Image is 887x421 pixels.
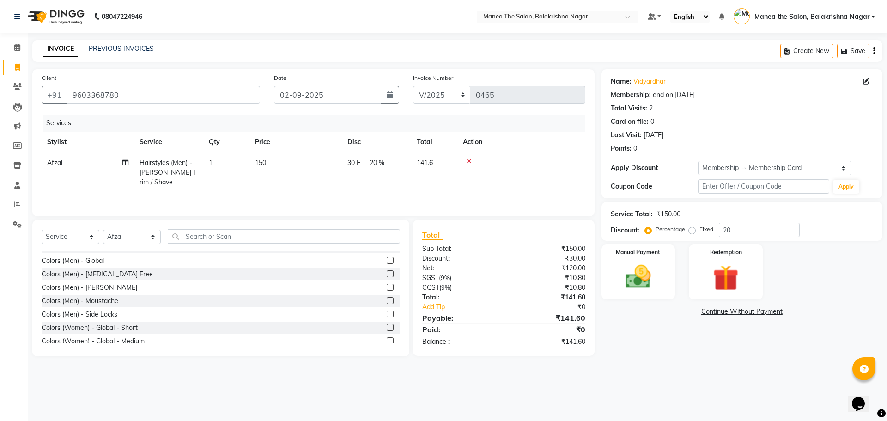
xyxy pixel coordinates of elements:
[42,86,67,104] button: +91
[415,312,504,323] div: Payable:
[504,273,592,283] div: ₹10.80
[415,324,504,335] div: Paid:
[422,283,439,292] span: CGST
[255,159,266,167] span: 150
[611,209,653,219] div: Service Total:
[504,337,592,347] div: ₹141.60
[650,117,654,127] div: 0
[611,163,698,173] div: Apply Discount
[422,230,443,240] span: Total
[611,90,651,100] div: Membership:
[415,263,504,273] div: Net:
[42,296,118,306] div: Colors (Men) - Moustache
[603,307,881,317] a: Continue Without Payment
[441,274,450,281] span: 9%
[42,336,145,346] div: Colors (Women) - Global - Medium
[415,273,504,283] div: ( )
[134,132,203,153] th: Service
[611,130,642,140] div: Last Visit:
[644,130,663,140] div: [DATE]
[848,384,878,412] iframe: chat widget
[504,283,592,293] div: ₹10.80
[611,144,632,153] div: Points:
[415,283,504,293] div: ( )
[518,302,592,312] div: ₹0
[42,269,153,279] div: Colors (Men) - [MEDICAL_DATA] Free
[140,159,197,186] span: Hairstyles (Men) - [PERSON_NAME] Trim / Shave
[42,132,134,153] th: Stylist
[837,44,869,58] button: Save
[370,158,384,168] span: 20 %
[203,132,249,153] th: Qty
[504,244,592,254] div: ₹150.00
[699,225,713,233] label: Fixed
[42,256,104,266] div: Colors (Men) - Global
[274,74,286,82] label: Date
[411,132,457,153] th: Total
[415,337,504,347] div: Balance :
[504,293,592,302] div: ₹141.60
[616,248,660,256] label: Manual Payment
[67,86,260,104] input: Search by Name/Mobile/Email/Code
[457,132,585,153] th: Action
[415,302,518,312] a: Add Tip
[653,90,695,100] div: end on [DATE]
[611,104,647,113] div: Total Visits:
[43,41,78,57] a: INVOICE
[633,77,666,86] a: Vidyardhar
[415,293,504,302] div: Total:
[611,117,649,127] div: Card on file:
[656,209,680,219] div: ₹150.00
[734,8,750,24] img: Manea the Salon, Balakrishna Nagar
[24,4,87,30] img: logo
[413,74,453,82] label: Invoice Number
[633,144,637,153] div: 0
[42,74,56,82] label: Client
[833,180,859,194] button: Apply
[710,248,742,256] label: Redemption
[754,12,869,22] span: Manea the Salon, Balakrishna Nagar
[611,77,632,86] div: Name:
[42,323,138,333] div: Colors (Women) - Global - Short
[415,244,504,254] div: Sub Total:
[47,159,62,167] span: Afzal
[698,179,829,194] input: Enter Offer / Coupon Code
[364,158,366,168] span: |
[504,263,592,273] div: ₹120.00
[417,159,433,167] span: 141.6
[705,262,747,294] img: _gift.svg
[649,104,653,113] div: 2
[415,254,504,263] div: Discount:
[249,132,342,153] th: Price
[504,312,592,323] div: ₹141.60
[209,159,213,167] span: 1
[102,4,142,30] b: 08047224946
[43,115,592,132] div: Services
[347,158,360,168] span: 30 F
[504,254,592,263] div: ₹30.00
[342,132,411,153] th: Disc
[89,44,154,53] a: PREVIOUS INVOICES
[42,283,137,293] div: Colors (Men) - [PERSON_NAME]
[611,182,698,191] div: Coupon Code
[504,324,592,335] div: ₹0
[611,226,639,235] div: Discount:
[656,225,685,233] label: Percentage
[422,274,439,282] span: SGST
[618,262,659,292] img: _cash.svg
[780,44,833,58] button: Create New
[42,310,117,319] div: Colors (Men) - Side Locks
[168,229,400,244] input: Search or Scan
[441,284,450,291] span: 9%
